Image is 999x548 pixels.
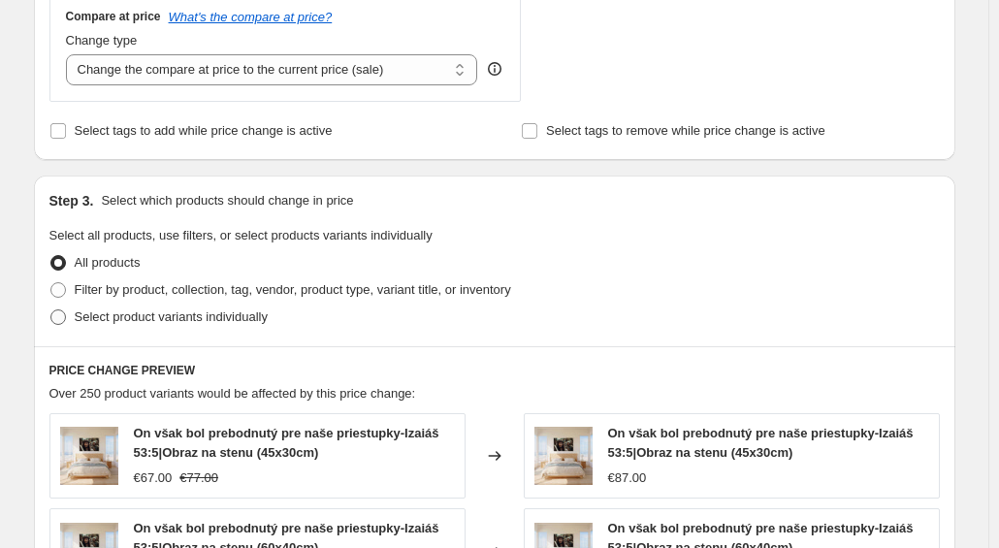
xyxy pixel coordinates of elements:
[608,426,914,460] span: On však bol prebodnutý pre naše priestupky-Izaiáš 53:5|Obraz na stenu (45x30cm)
[546,123,825,138] span: Select tags to remove while price change is active
[49,228,433,242] span: Select all products, use filters, or select products variants individually
[134,468,173,488] div: €67.00
[66,33,138,48] span: Change type
[534,427,593,485] img: 1c_80x.jpg
[60,427,118,485] img: 1c_80x.jpg
[49,363,940,378] h6: PRICE CHANGE PREVIEW
[101,191,353,210] p: Select which products should change in price
[75,282,511,297] span: Filter by product, collection, tag, vendor, product type, variant title, or inventory
[75,123,333,138] span: Select tags to add while price change is active
[66,9,161,24] h3: Compare at price
[608,468,647,488] div: €87.00
[49,191,94,210] h2: Step 3.
[485,59,504,79] div: help
[49,386,416,401] span: Over 250 product variants would be affected by this price change:
[169,10,333,24] button: What's the compare at price?
[134,426,439,460] span: On však bol prebodnutý pre naše priestupky-Izaiáš 53:5|Obraz na stenu (45x30cm)
[75,255,141,270] span: All products
[179,468,218,488] strike: €77.00
[75,309,268,324] span: Select product variants individually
